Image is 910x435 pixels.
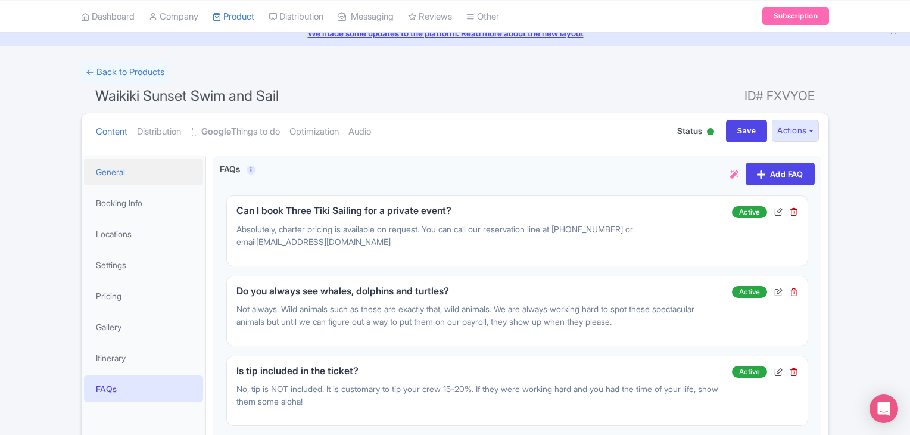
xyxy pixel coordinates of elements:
[732,206,767,218] span: Active
[772,120,819,142] button: Actions
[762,7,829,25] a: Subscription
[95,87,279,104] span: Waikiki Sunset Swim and Sail
[236,286,722,297] h5: Do you always see whales, dolphins and turtles?
[247,166,255,175] a: i
[348,113,371,151] a: Audio
[84,220,203,247] a: Locations
[236,303,722,328] p: Not always. Wild animals such as these are exactly that, wild animals. We are always working hard...
[732,286,767,298] span: Active
[201,125,231,139] strong: Google
[746,163,815,185] a: Add FAQ
[744,84,815,108] span: ID# FXVYOE
[191,113,280,151] a: GoogleThings to do
[236,206,722,216] h5: Can I book Three Tiki Sailing for a private event?
[84,313,203,340] a: Gallery
[790,366,798,378] div: Delete FAQ
[7,27,903,39] a: We made some updates to the platform. Read more about the new layout
[84,282,203,309] a: Pricing
[774,366,783,378] div: Edit FAQ
[790,206,798,218] div: Delete FAQ
[236,383,722,408] p: No, tip is NOT included. It is customary to tip your crew 15-20%. If they were working hard and y...
[137,113,181,151] a: Distribution
[236,366,722,377] h5: Is tip included in the ticket?
[732,366,767,378] span: Active
[705,123,716,142] div: Active
[790,286,798,299] div: Delete FAQ
[84,344,203,371] a: Itinerary
[84,159,203,185] a: General
[870,394,898,423] div: Open Intercom Messenger
[774,286,783,299] div: Edit FAQ
[289,113,339,151] a: Optimization
[677,125,702,137] span: Status
[220,163,240,175] label: FAQs
[84,251,203,278] a: Settings
[96,113,127,151] a: Content
[84,375,203,402] a: FAQs
[726,120,768,142] input: Save
[84,189,203,216] a: Booking Info
[774,206,783,218] div: Edit FAQ
[236,223,722,248] p: Absolutely, charter pricing is available on request. You can call our reservation line at [PHONE_...
[81,61,169,84] a: ← Back to Products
